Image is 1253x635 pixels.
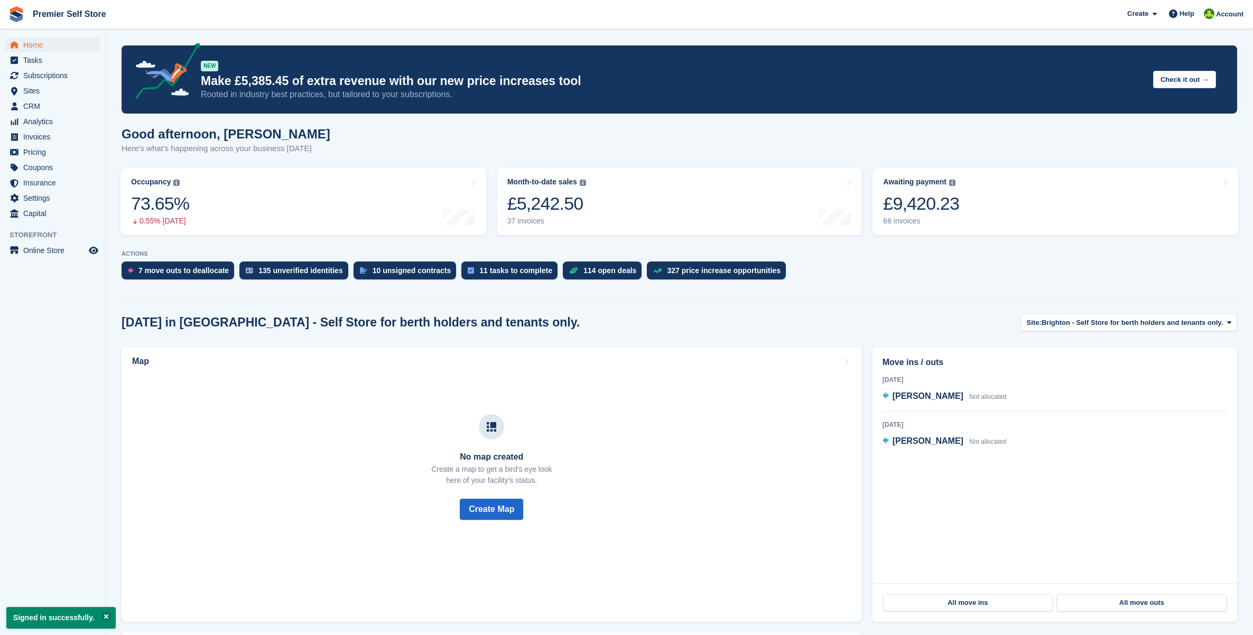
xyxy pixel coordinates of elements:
[1204,8,1214,19] img: Millie Walcroft
[122,250,1237,257] p: ACTIONS
[563,262,647,285] a: 114 open deals
[120,168,486,235] a: Occupancy 73.65% 0.55% [DATE]
[23,99,87,114] span: CRM
[132,357,149,366] h2: Map
[479,266,552,275] div: 11 tasks to complete
[258,266,343,275] div: 135 unverified identities
[23,191,87,206] span: Settings
[883,594,1053,611] a: All move ins
[497,168,862,235] a: Month-to-date sales £5,242.50 37 invoices
[653,268,662,273] img: price_increase_opportunities-93ffe204e8149a01c8c9dc8f82e8f89637d9d84a8eef4429ea346261dce0b2c0.svg
[893,436,963,445] span: [PERSON_NAME]
[5,38,100,52] a: menu
[122,262,239,285] a: 7 move outs to deallocate
[354,262,462,285] a: 10 unsigned contracts
[583,266,636,275] div: 114 open deals
[122,315,580,330] h2: [DATE] in [GEOGRAPHIC_DATA] - Self Store for berth holders and tenants only.
[883,375,1227,385] div: [DATE]
[1153,71,1216,88] button: Check it out →
[969,393,1006,400] span: Not allocated
[883,390,1007,404] a: [PERSON_NAME] Not allocated
[201,61,218,71] div: NEW
[1042,317,1223,328] span: Brighton - Self Store for berth holders and tenants only.
[647,262,791,285] a: 327 price increase opportunities
[949,180,955,186] img: icon-info-grey-7440780725fd019a000dd9b08b2336e03edf1995a4989e88bcd33f0948082b44.svg
[1021,314,1237,331] button: Site: Brighton - Self Store for berth holders and tenants only.
[460,499,523,520] button: Create Map
[5,53,100,68] a: menu
[6,607,116,629] p: Signed in successfully.
[23,38,87,52] span: Home
[122,347,862,622] a: Map No map created Create a map to get a bird's eye lookhere of your facility's status. Create Map
[122,143,330,155] p: Here's what's happening across your business [DATE]
[23,53,87,68] span: Tasks
[5,99,100,114] a: menu
[373,266,451,275] div: 10 unsigned contracts
[5,129,100,144] a: menu
[138,266,229,275] div: 7 move outs to deallocate
[23,114,87,129] span: Analytics
[893,391,963,400] span: [PERSON_NAME]
[1057,594,1227,611] a: All move outs
[5,83,100,98] a: menu
[5,68,100,83] a: menu
[5,243,100,258] a: menu
[5,160,100,175] a: menu
[173,180,180,186] img: icon-info-grey-7440780725fd019a000dd9b08b2336e03edf1995a4989e88bcd33f0948082b44.svg
[883,178,946,186] div: Awaiting payment
[883,193,959,214] div: £9,420.23
[239,262,354,285] a: 135 unverified identities
[23,206,87,221] span: Capital
[431,464,552,486] p: Create a map to get a bird's eye look here of your facility's status.
[667,266,781,275] div: 327 price increase opportunities
[883,217,959,226] div: 66 invoices
[1127,8,1148,19] span: Create
[122,127,330,141] h1: Good afternoon, [PERSON_NAME]
[1027,317,1042,328] span: Site:
[580,180,586,186] img: icon-info-grey-7440780725fd019a000dd9b08b2336e03edf1995a4989e88bcd33f0948082b44.svg
[23,83,87,98] span: Sites
[873,168,1238,235] a: Awaiting payment £9,420.23 66 invoices
[5,145,100,160] a: menu
[128,267,133,274] img: move_outs_to_deallocate_icon-f764333ba52eb49d3ac5e1228854f67142a1ed5810a6f6cc68b1a99e826820c5.svg
[131,217,189,226] div: 0.55% [DATE]
[126,43,200,103] img: price-adjustments-announcement-icon-8257ccfd72463d97f412b2fc003d46551f7dbcb40ab6d574587a9cd5c0d94...
[87,244,100,257] a: Preview store
[23,175,87,190] span: Insurance
[431,452,552,462] h3: No map created
[5,114,100,129] a: menu
[507,178,577,186] div: Month-to-date sales
[23,68,87,83] span: Subscriptions
[569,267,578,274] img: deal-1b604bf984904fb50ccaf53a9ad4b4a5d6e5aea283cecdc64d6e3604feb123c2.svg
[468,267,474,274] img: task-75834270c22a3079a89374b754ae025e5fb1db73e45f91037f5363f120a921f8.svg
[461,262,563,285] a: 11 tasks to complete
[5,206,100,221] a: menu
[131,193,189,214] div: 73.65%
[883,356,1227,369] h2: Move ins / outs
[969,438,1006,445] span: Not allocated
[131,178,171,186] div: Occupancy
[1180,8,1194,19] span: Help
[360,267,367,274] img: contract_signature_icon-13c848040528278c33f63329250d36e43548de30e8caae1d1a13099fd9432cc5.svg
[883,420,1227,429] div: [DATE]
[201,89,1145,100] p: Rooted in industry best practices, but tailored to your subscriptions.
[23,129,87,144] span: Invoices
[507,193,586,214] div: £5,242.50
[1216,9,1243,20] span: Account
[23,145,87,160] span: Pricing
[5,175,100,190] a: menu
[23,243,87,258] span: Online Store
[487,422,496,432] img: map-icn-33ee37083ee616e46c38cad1a60f524a97daa1e2b2c8c0bc3eb3415660979fc1.svg
[883,435,1007,449] a: [PERSON_NAME] Not allocated
[23,160,87,175] span: Coupons
[246,267,253,274] img: verify_identity-adf6edd0f0f0b5bbfe63781bf79b02c33cf7c696d77639b501bdc392416b5a36.svg
[201,73,1145,89] p: Make £5,385.45 of extra revenue with our new price increases tool
[8,6,24,22] img: stora-icon-8386f47178a22dfd0bd8f6a31ec36ba5ce8667c1dd55bd0f319d3a0aa187defe.svg
[29,5,110,23] a: Premier Self Store
[10,230,105,240] span: Storefront
[507,217,586,226] div: 37 invoices
[5,191,100,206] a: menu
